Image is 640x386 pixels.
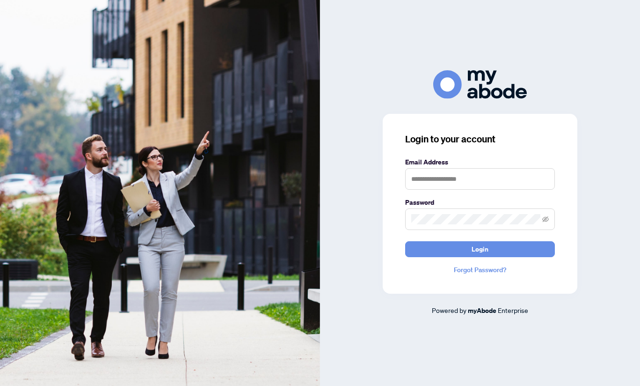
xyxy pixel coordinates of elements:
[468,305,496,316] a: myAbode
[405,197,555,208] label: Password
[542,216,549,223] span: eye-invisible
[405,241,555,257] button: Login
[433,70,527,99] img: ma-logo
[432,306,466,314] span: Powered by
[472,242,488,257] span: Login
[405,265,555,275] a: Forgot Password?
[405,133,555,146] h3: Login to your account
[498,306,528,314] span: Enterprise
[405,157,555,167] label: Email Address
